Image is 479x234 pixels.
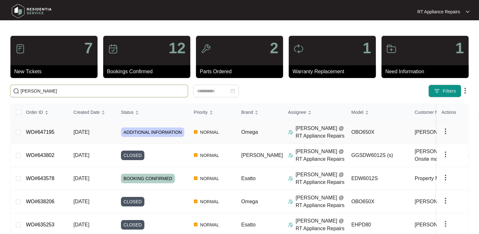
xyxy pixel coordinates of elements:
[442,220,449,228] img: dropdown arrow
[241,153,283,158] span: [PERSON_NAME]
[116,104,189,121] th: Status
[194,223,198,226] img: Vercel Logo
[434,88,440,94] img: filter icon
[198,175,222,182] span: NORMAL
[21,88,185,94] input: Search by Order Id, Assignee Name, Customer Name, Brand and Model
[428,85,461,97] button: filter iconFilters
[121,220,144,230] span: CLOSED
[346,190,410,213] td: OBO650X
[194,130,198,134] img: Vercel Logo
[241,199,258,204] span: Omega
[288,176,293,181] img: Assigner Icon
[442,197,449,205] img: dropdown arrow
[73,176,89,181] span: [DATE]
[73,153,89,158] span: [DATE]
[121,109,134,116] span: Status
[198,152,222,159] span: NORMAL
[121,127,184,137] span: ADDITIONAL INFORMATION
[296,125,346,140] p: [PERSON_NAME] @ RT Appliance Repairs
[198,221,222,229] span: NORMAL
[73,199,89,204] span: [DATE]
[73,109,100,116] span: Created Date
[386,44,396,54] img: icon
[26,153,54,158] a: WO#643802
[415,175,458,182] span: Property Manage...
[169,41,186,56] p: 12
[288,109,306,116] span: Assignee
[288,222,293,227] img: Assigner Icon
[293,44,304,54] img: icon
[26,222,54,227] a: WO#635253
[410,104,473,121] th: Customer Name
[346,167,410,190] td: EDW6012S
[26,109,43,116] span: Order ID
[108,44,118,54] img: icon
[194,153,198,157] img: Vercel Logo
[13,88,19,94] img: search-icon
[442,127,449,135] img: dropdown arrow
[288,130,293,135] img: Assigner Icon
[385,68,469,75] p: Need Information
[415,198,457,205] span: [PERSON_NAME]
[270,41,278,56] p: 2
[14,68,98,75] p: New Tickets
[107,68,190,75] p: Bookings Confirmed
[443,88,456,94] span: Filters
[415,148,465,163] span: [PERSON_NAME]- Onsite ma...
[241,176,255,181] span: Esatto
[241,109,253,116] span: Brand
[288,199,293,204] img: Assigner Icon
[283,104,346,121] th: Assignee
[73,222,89,227] span: [DATE]
[73,129,89,135] span: [DATE]
[442,151,449,158] img: dropdown arrow
[200,68,283,75] p: Parts Ordered
[84,41,93,56] p: 7
[68,104,116,121] th: Created Date
[15,44,25,54] img: icon
[296,171,346,186] p: [PERSON_NAME] @ RT Appliance Repairs
[288,153,293,158] img: Assigner Icon
[461,87,469,94] img: dropdown arrow
[466,10,470,13] img: dropdown arrow
[198,198,222,205] span: NORMAL
[346,121,410,144] td: OBO650X
[241,129,258,135] span: Omega
[194,109,208,116] span: Priority
[121,197,144,206] span: CLOSED
[293,68,376,75] p: Warranty Replacement
[417,9,460,15] p: RT Appliance Repairs
[21,104,68,121] th: Order ID
[455,41,464,56] p: 1
[351,109,363,116] span: Model
[241,222,255,227] span: Esatto
[26,176,54,181] a: WO#643578
[442,174,449,181] img: dropdown arrow
[362,41,371,56] p: 1
[296,217,346,232] p: [PERSON_NAME] @ RT Appliance Repairs
[296,194,346,209] p: [PERSON_NAME] @ RT Appliance Repairs
[236,104,283,121] th: Brand
[415,109,447,116] span: Customer Name
[198,128,222,136] span: NORMAL
[194,199,198,203] img: Vercel Logo
[415,221,457,229] span: [PERSON_NAME]
[296,148,346,163] p: [PERSON_NAME] @ RT Appliance Repairs
[346,104,410,121] th: Model
[9,2,54,21] img: residentia service logo
[121,151,144,160] span: CLOSED
[346,144,410,167] td: GGSDW6012S (s)
[201,44,211,54] img: icon
[437,104,468,121] th: Actions
[26,129,54,135] a: WO#647195
[194,176,198,180] img: Vercel Logo
[415,128,457,136] span: [PERSON_NAME]
[26,199,54,204] a: WO#638206
[189,104,236,121] th: Priority
[121,174,175,183] span: BOOKING CONFIRMED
